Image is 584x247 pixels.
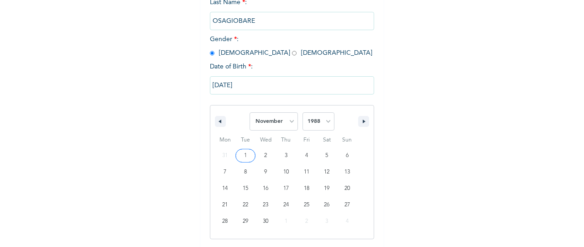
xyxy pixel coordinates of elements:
[263,213,268,230] span: 30
[222,213,228,230] span: 28
[285,147,287,164] span: 3
[317,147,337,164] button: 5
[283,164,289,180] span: 10
[263,180,268,197] span: 16
[243,213,248,230] span: 29
[224,164,226,180] span: 7
[324,197,329,213] span: 26
[235,133,256,147] span: Tue
[235,147,256,164] button: 1
[255,147,276,164] button: 2
[296,197,317,213] button: 25
[210,36,372,56] span: Gender : [DEMOGRAPHIC_DATA] [DEMOGRAPHIC_DATA]
[317,164,337,180] button: 12
[215,180,235,197] button: 14
[255,213,276,230] button: 30
[276,147,297,164] button: 3
[337,164,357,180] button: 13
[255,133,276,147] span: Wed
[215,133,235,147] span: Mon
[283,197,289,213] span: 24
[255,197,276,213] button: 23
[317,180,337,197] button: 19
[317,133,337,147] span: Sat
[235,197,256,213] button: 22
[283,180,289,197] span: 17
[210,12,374,30] input: Enter your last name
[344,197,350,213] span: 27
[276,197,297,213] button: 24
[215,213,235,230] button: 28
[317,197,337,213] button: 26
[255,164,276,180] button: 9
[210,76,374,95] input: DD-MM-YYYY
[324,164,329,180] span: 12
[264,164,267,180] span: 9
[264,147,267,164] span: 2
[215,164,235,180] button: 7
[304,197,309,213] span: 25
[222,180,228,197] span: 14
[210,62,253,72] span: Date of Birth :
[304,164,309,180] span: 11
[255,180,276,197] button: 16
[276,180,297,197] button: 17
[296,180,317,197] button: 18
[296,133,317,147] span: Fri
[337,197,357,213] button: 27
[305,147,308,164] span: 4
[296,164,317,180] button: 11
[244,164,247,180] span: 8
[235,213,256,230] button: 29
[324,180,329,197] span: 19
[244,147,247,164] span: 1
[344,180,350,197] span: 20
[337,133,357,147] span: Sun
[346,147,349,164] span: 6
[263,197,268,213] span: 23
[337,180,357,197] button: 20
[222,197,228,213] span: 21
[235,164,256,180] button: 8
[235,180,256,197] button: 15
[215,197,235,213] button: 21
[337,147,357,164] button: 6
[304,180,309,197] span: 18
[243,197,248,213] span: 22
[296,147,317,164] button: 4
[325,147,328,164] span: 5
[344,164,350,180] span: 13
[243,180,248,197] span: 15
[276,133,297,147] span: Thu
[276,164,297,180] button: 10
